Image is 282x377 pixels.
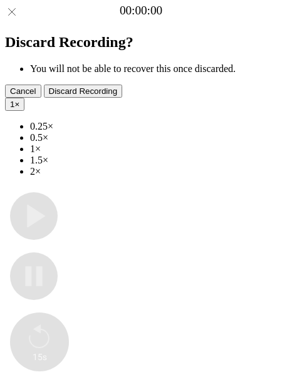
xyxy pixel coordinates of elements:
li: 1× [30,143,277,155]
li: 2× [30,166,277,177]
a: 00:00:00 [120,4,162,18]
li: 0.5× [30,132,277,143]
li: 1.5× [30,155,277,166]
button: 1× [5,98,24,111]
button: Discard Recording [44,85,123,98]
button: Cancel [5,85,41,98]
li: You will not be able to recover this once discarded. [30,63,277,75]
span: 1 [10,100,14,109]
li: 0.25× [30,121,277,132]
h2: Discard Recording? [5,34,277,51]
